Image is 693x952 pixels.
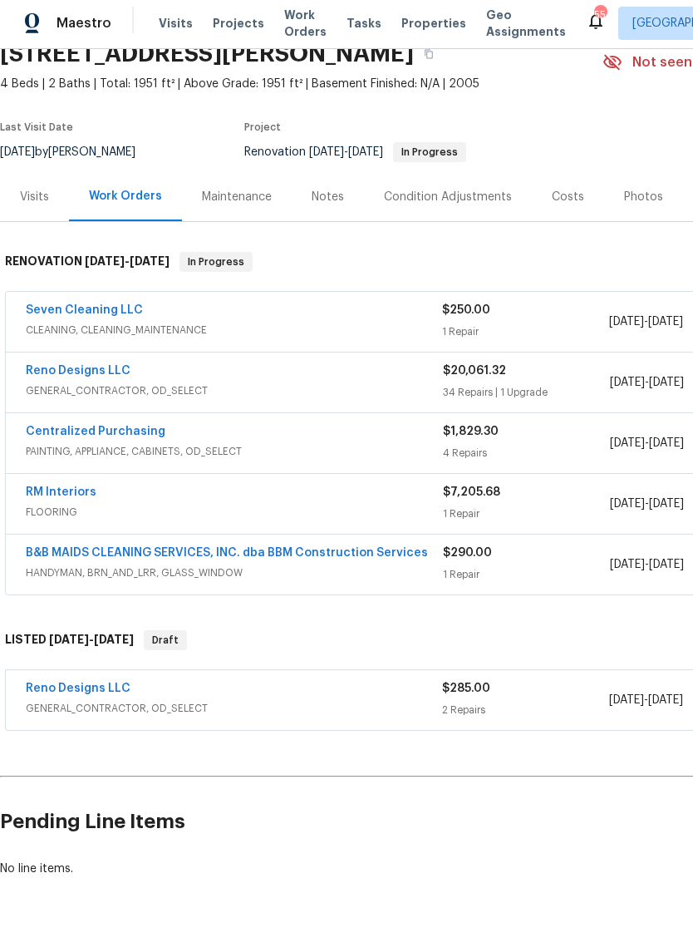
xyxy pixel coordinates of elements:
[648,319,683,331] span: [DATE]
[26,507,443,524] span: FLOORING
[648,698,683,709] span: [DATE]
[26,446,443,463] span: PAINTING, APPLIANCE, CABINETS, OD_SELECT
[443,490,500,501] span: $7,205.68
[309,150,383,161] span: -
[130,259,170,270] span: [DATE]
[443,509,610,525] div: 1 Repair
[244,150,466,161] span: Renovation
[26,429,165,441] a: Centralized Purchasing
[443,429,499,441] span: $1,829.30
[594,10,606,27] div: 55
[610,562,645,574] span: [DATE]
[443,387,610,404] div: 34 Repairs | 1 Upgrade
[609,319,644,331] span: [DATE]
[609,698,644,709] span: [DATE]
[312,192,344,209] div: Notes
[649,380,684,392] span: [DATE]
[85,259,170,270] span: -
[348,150,383,161] span: [DATE]
[610,499,684,515] span: -
[159,18,193,35] span: Visits
[26,568,443,585] span: HANDYMAN, BRN_AND_LRR, GLASS_WINDOW
[26,686,130,698] a: Reno Designs LLC
[26,368,130,380] a: Reno Designs LLC
[442,308,490,319] span: $250.00
[26,308,143,319] a: Seven Cleaning LLC
[181,257,251,274] span: In Progress
[244,126,281,136] span: Project
[49,637,134,649] span: -
[5,634,134,654] h6: LISTED
[145,635,185,652] span: Draft
[26,490,96,501] a: RM Interiors
[26,550,428,562] a: B&B MAIDS CLEANING SERVICES, INC. dba BBM Construction Services
[649,562,684,574] span: [DATE]
[346,21,381,32] span: Tasks
[57,18,111,35] span: Maestro
[552,192,584,209] div: Costs
[26,703,442,720] span: GENERAL_CONTRACTOR, OD_SELECT
[610,560,684,576] span: -
[610,501,645,513] span: [DATE]
[609,317,683,333] span: -
[442,705,608,722] div: 2 Repairs
[202,192,272,209] div: Maintenance
[443,570,610,586] div: 1 Repair
[443,368,506,380] span: $20,061.32
[610,438,684,455] span: -
[401,18,466,35] span: Properties
[610,377,684,394] span: -
[5,255,170,275] h6: RENOVATION
[443,448,610,465] div: 4 Repairs
[610,380,645,392] span: [DATE]
[442,327,608,343] div: 1 Repair
[414,42,444,72] button: Copy Address
[610,441,645,452] span: [DATE]
[649,501,684,513] span: [DATE]
[384,192,512,209] div: Condition Adjustments
[89,191,162,208] div: Work Orders
[213,18,264,35] span: Projects
[49,637,89,649] span: [DATE]
[309,150,344,161] span: [DATE]
[649,441,684,452] span: [DATE]
[26,325,442,342] span: CLEANING, CLEANING_MAINTENANCE
[284,10,327,43] span: Work Orders
[20,192,49,209] div: Visits
[624,192,663,209] div: Photos
[443,550,492,562] span: $290.00
[442,686,490,698] span: $285.00
[94,637,134,649] span: [DATE]
[26,386,443,402] span: GENERAL_CONTRACTOR, OD_SELECT
[395,150,464,160] span: In Progress
[85,259,125,270] span: [DATE]
[486,10,566,43] span: Geo Assignments
[609,695,683,712] span: -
